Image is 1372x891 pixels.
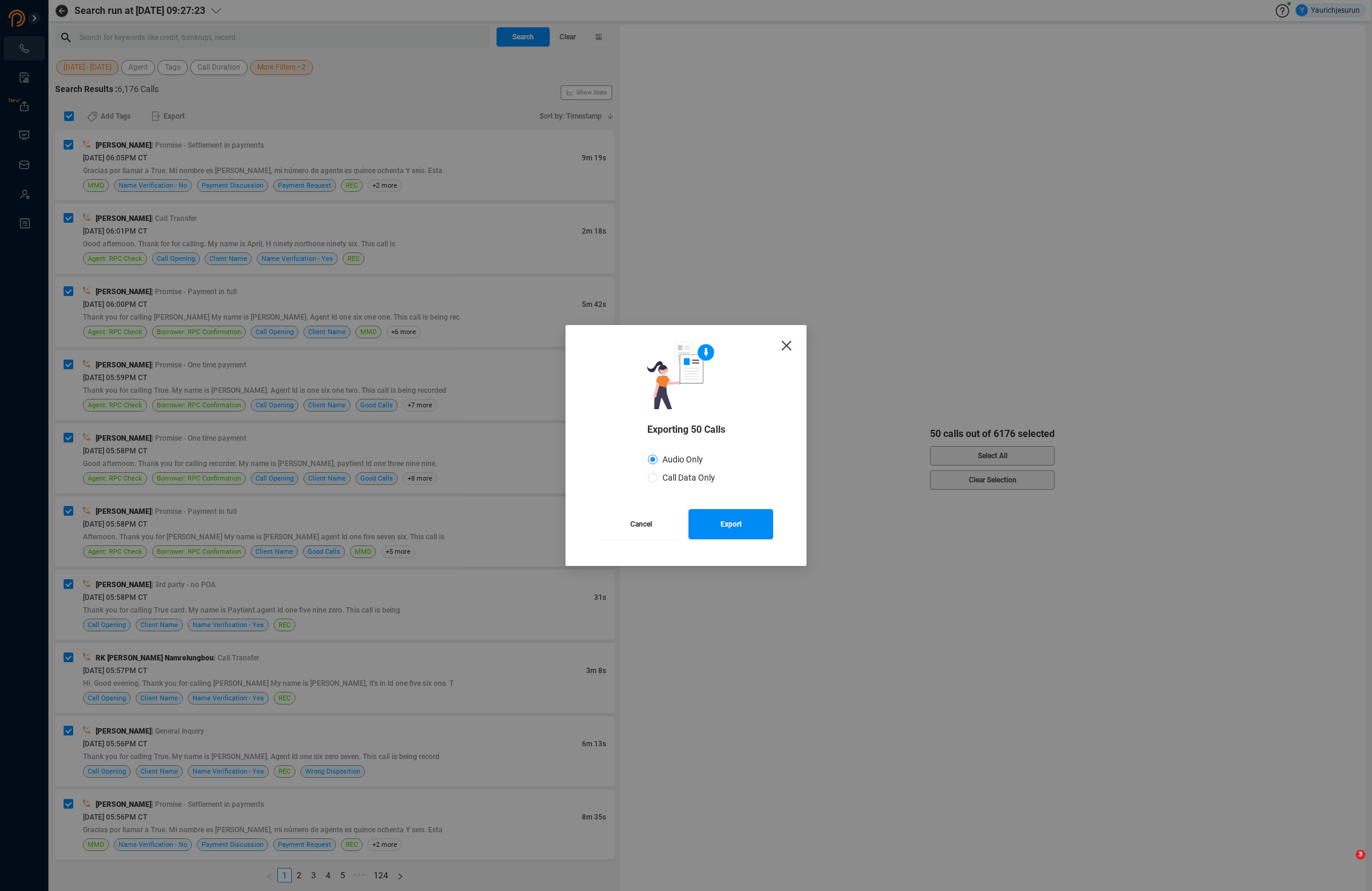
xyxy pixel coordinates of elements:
[1331,850,1360,879] iframe: Intercom live chat
[630,509,652,539] span: Cancel
[1356,850,1365,860] span: 3
[688,509,773,539] button: Export
[599,509,684,539] button: Cancel
[721,509,742,539] span: Export
[658,455,708,464] span: Audio Only
[647,422,725,437] span: Exporting 50 Calls
[658,473,720,482] span: Call Data Only
[767,325,806,365] button: Close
